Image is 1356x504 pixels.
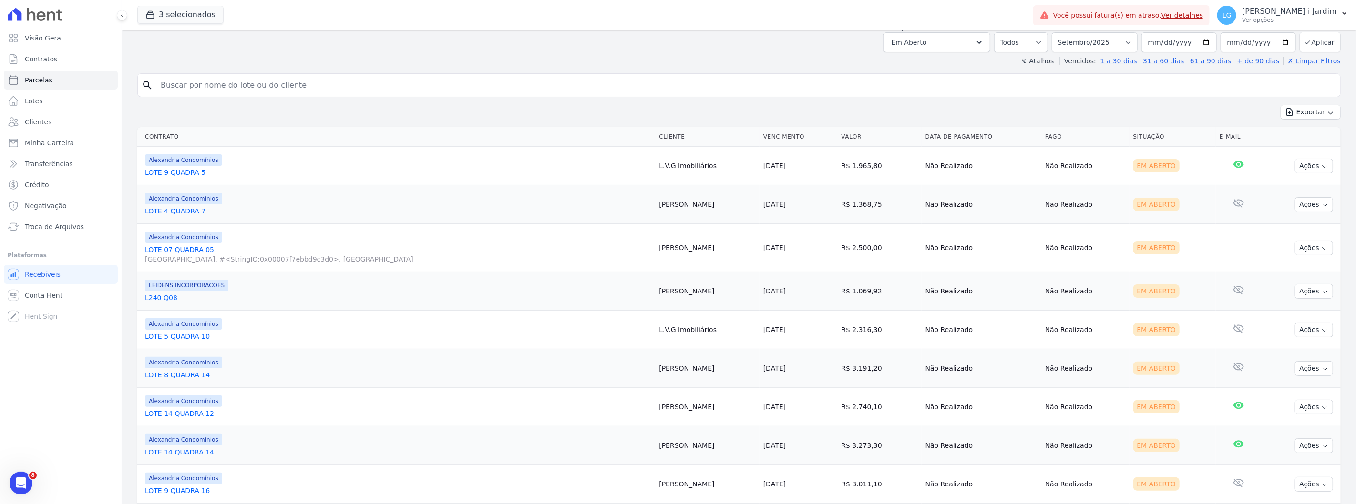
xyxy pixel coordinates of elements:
button: Ações [1295,438,1333,453]
span: Alexandria Condomínios [145,473,222,484]
p: Ver opções [1242,16,1337,24]
td: [PERSON_NAME] [655,388,759,426]
td: Não Realizado [922,185,1041,224]
a: [DATE] [763,201,786,208]
th: Pago [1041,127,1130,147]
a: LOTE 14 QUADRA 12 [145,409,651,418]
span: Alexandria Condomínios [145,232,222,243]
td: Não Realizado [1041,272,1130,311]
a: Ver detalhes [1161,11,1203,19]
td: Não Realizado [1041,349,1130,388]
button: Ações [1295,477,1333,492]
span: Recebíveis [25,270,61,279]
td: [PERSON_NAME] [655,224,759,272]
a: LOTE 9 QUADRA 16 [145,486,651,495]
th: Situação [1130,127,1216,147]
td: R$ 1.069,92 [837,272,921,311]
td: Não Realizado [1041,465,1130,504]
span: Alexandria Condomínios [145,154,222,166]
th: Contrato [137,127,655,147]
a: LOTE 9 QUADRA 5 [145,168,651,177]
button: Em Aberto [883,32,990,52]
button: Ações [1295,241,1333,255]
a: [DATE] [763,480,786,488]
td: Não Realizado [1041,147,1130,185]
div: Em Aberto [1133,284,1180,298]
td: [PERSON_NAME] [655,465,759,504]
td: [PERSON_NAME] [655,185,759,224]
span: Negativação [25,201,67,211]
span: Conta Hent [25,291,62,300]
span: Alexandria Condomínios [145,193,222,204]
div: Em Aberto [1133,400,1180,413]
button: Ações [1295,197,1333,212]
td: Não Realizado [922,349,1041,388]
a: [DATE] [763,326,786,333]
td: Não Realizado [922,224,1041,272]
a: Contratos [4,50,118,69]
a: [DATE] [763,442,786,449]
span: Alexandria Condomínios [145,318,222,330]
button: Exportar [1281,105,1341,120]
td: Não Realizado [1041,185,1130,224]
th: E-mail [1216,127,1262,147]
th: Data de Pagamento [922,127,1041,147]
a: Transferências [4,154,118,173]
a: Visão Geral [4,29,118,48]
p: [PERSON_NAME] i Jardim [1242,7,1337,16]
td: R$ 1.368,75 [837,185,921,224]
a: Minha Carteira [4,133,118,152]
span: LEIDENS INCORPORACOES [145,280,228,291]
td: Não Realizado [1041,311,1130,349]
td: R$ 3.011,10 [837,465,921,504]
button: Ações [1295,323,1333,337]
td: Não Realizado [922,147,1041,185]
td: R$ 2.500,00 [837,224,921,272]
td: Não Realizado [922,311,1041,349]
a: ✗ Limpar Filtros [1284,57,1341,65]
span: Contratos [25,54,57,64]
button: 3 selecionados [137,6,224,24]
button: Ações [1295,361,1333,376]
button: Ações [1295,284,1333,299]
span: Clientes [25,117,51,127]
span: Transferências [25,159,73,169]
div: Em Aberto [1133,159,1180,172]
a: LOTE 8 QUADRA 14 [145,370,651,380]
button: Ações [1295,159,1333,173]
a: Crédito [4,175,118,194]
span: Minha Carteira [25,138,74,148]
td: Não Realizado [1041,224,1130,272]
span: LG [1222,12,1232,19]
a: Negativação [4,196,118,215]
a: LOTE 07 QUADRA 05[GEOGRAPHIC_DATA], #<StringIO:0x00007f7ebbd9c3d0>, [GEOGRAPHIC_DATA] [145,245,651,264]
i: search [142,80,153,91]
th: Cliente [655,127,759,147]
th: Vencimento [760,127,838,147]
td: R$ 2.316,30 [837,311,921,349]
a: Troca de Arquivos [4,217,118,236]
span: Em Aberto [892,37,927,48]
td: [PERSON_NAME] [655,349,759,388]
label: ↯ Atalhos [1021,57,1054,65]
td: Não Realizado [1041,426,1130,465]
input: Buscar por nome do lote ou do cliente [155,76,1336,95]
span: Troca de Arquivos [25,222,84,232]
span: Você possui fatura(s) em atraso. [1053,10,1203,20]
a: [DATE] [763,162,786,170]
span: Visão Geral [25,33,63,43]
a: [DATE] [763,403,786,411]
a: 31 a 60 dias [1143,57,1184,65]
button: LG [PERSON_NAME] i Jardim Ver opções [1210,2,1356,29]
a: [DATE] [763,364,786,372]
div: Em Aberto [1133,241,1180,254]
a: LOTE 5 QUADRA 10 [145,332,651,341]
a: LOTE 4 QUADRA 7 [145,206,651,216]
span: Crédito [25,180,49,190]
a: [DATE] [763,287,786,295]
td: R$ 3.273,30 [837,426,921,465]
th: Valor [837,127,921,147]
span: 8 [29,472,37,479]
a: Recebíveis [4,265,118,284]
a: Conta Hent [4,286,118,305]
